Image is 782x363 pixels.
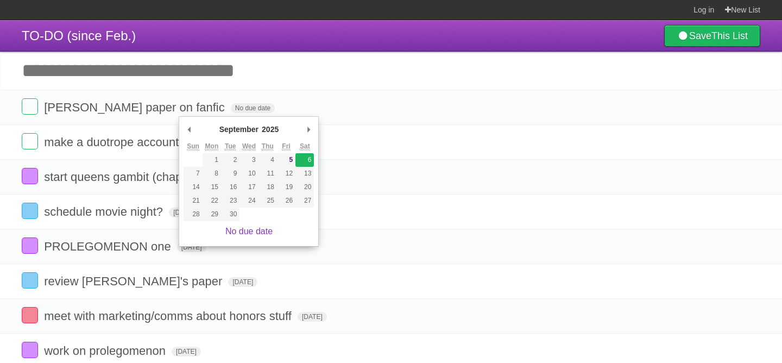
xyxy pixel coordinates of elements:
button: 9 [221,167,239,180]
button: 2 [221,153,239,167]
button: 19 [277,180,295,194]
button: 25 [258,194,277,208]
div: 2025 [260,121,280,137]
span: work on prolegomenon [44,344,168,358]
button: 4 [258,153,277,167]
label: Done [22,168,38,184]
abbr: Saturday [300,142,310,151]
a: No due date [225,227,273,236]
button: 22 [203,194,221,208]
button: 27 [295,194,314,208]
button: 29 [203,208,221,221]
button: 17 [239,180,258,194]
label: Done [22,307,38,323]
button: 28 [184,208,202,221]
abbr: Thursday [262,142,274,151]
button: 18 [258,180,277,194]
label: Done [22,203,38,219]
span: [DATE] [228,277,257,287]
button: 20 [295,180,314,194]
label: Done [22,237,38,254]
abbr: Sunday [187,142,199,151]
span: [DATE] [298,312,327,322]
button: 12 [277,167,295,180]
span: [PERSON_NAME] paper on fanfic [44,101,228,114]
abbr: Monday [205,142,219,151]
button: 16 [221,180,239,194]
button: 30 [221,208,239,221]
a: SaveThis List [664,25,760,47]
button: 21 [184,194,202,208]
span: make a duotrope account???? [44,135,208,149]
label: Done [22,133,38,149]
span: start queens gambit (chapters 1-3) [44,170,229,184]
span: No due date [231,103,275,113]
b: This List [711,30,748,41]
span: [DATE] [177,242,206,252]
button: 13 [295,167,314,180]
div: September [218,121,260,137]
button: 8 [203,167,221,180]
button: 7 [184,167,202,180]
abbr: Tuesday [225,142,236,151]
abbr: Friday [282,142,290,151]
span: schedule movie night? [44,205,166,218]
button: 11 [258,167,277,180]
span: [DATE] [169,208,198,217]
button: 15 [203,180,221,194]
label: Done [22,272,38,289]
button: 6 [295,153,314,167]
span: review [PERSON_NAME]'s paper [44,274,225,288]
button: 26 [277,194,295,208]
label: Done [22,342,38,358]
button: 5 [277,153,295,167]
button: Next Month [303,121,314,137]
button: 10 [239,167,258,180]
button: 1 [203,153,221,167]
button: 24 [239,194,258,208]
label: Done [22,98,38,115]
button: 14 [184,180,202,194]
button: Previous Month [184,121,194,137]
button: 3 [239,153,258,167]
button: 23 [221,194,239,208]
span: meet with marketing/comms about honors stuff [44,309,294,323]
span: TO-DO (since Feb.) [22,28,136,43]
span: [DATE] [172,347,201,356]
span: PROLEGOMENON one [44,240,174,253]
abbr: Wednesday [242,142,256,151]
